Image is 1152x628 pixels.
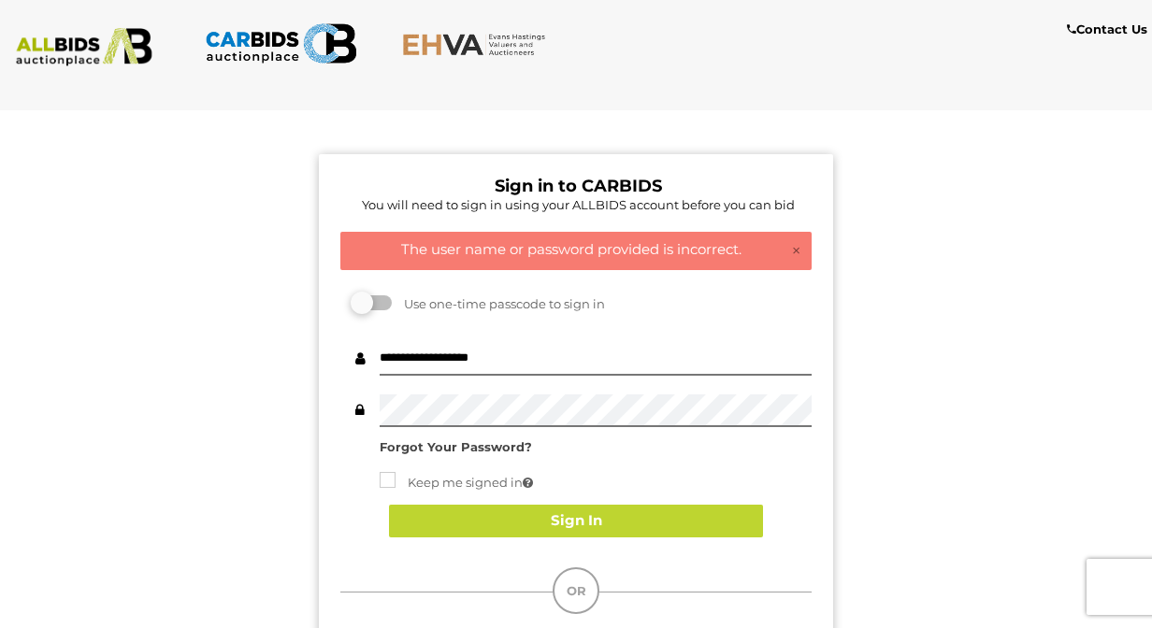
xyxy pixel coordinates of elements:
[402,33,554,56] img: EHVA.com.au
[389,505,763,537] button: Sign In
[495,176,662,196] b: Sign in to CARBIDS
[791,242,801,261] a: ×
[351,242,801,258] h4: The user name or password provided is incorrect.
[395,296,605,311] span: Use one-time passcode to sign in
[380,472,533,493] label: Keep me signed in
[553,567,599,614] div: OR
[1067,21,1147,36] b: Contact Us
[205,19,356,68] img: CARBIDS.com.au
[345,198,812,211] h5: You will need to sign in using your ALLBIDS account before you can bid
[1067,19,1152,40] a: Contact Us
[8,28,160,66] img: ALLBIDS.com.au
[380,439,532,454] a: Forgot Your Password?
